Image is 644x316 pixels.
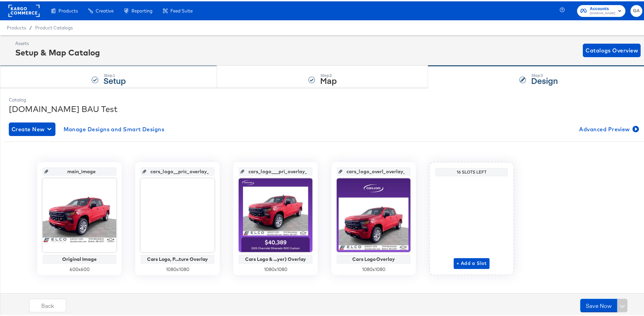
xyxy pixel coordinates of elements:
div: Cars Logo, P...ture Overlay [142,255,213,261]
div: 600 x 600 [43,265,116,271]
div: [DOMAIN_NAME] BAU Test [9,102,640,113]
span: Reporting [132,7,152,12]
button: Accounts[DOMAIN_NAME] [577,4,625,16]
span: Creative [96,7,114,12]
strong: Setup [103,73,126,85]
button: GA [630,4,642,16]
span: Advanced Preview [579,123,638,133]
span: [DOMAIN_NAME] [590,9,615,15]
button: Save Now [580,297,617,311]
button: Back [29,297,66,311]
span: Products [58,7,78,12]
span: GA [633,6,640,14]
div: Cars Logo & ...yer) Overlay [240,255,311,261]
button: Catalogs Overview [583,42,641,56]
div: Cars Logo Overlay [338,255,409,261]
div: 16 Slots Left [437,168,506,174]
span: Create New [11,123,53,133]
button: Manage Designs and Smart Designs [61,121,167,135]
strong: Map [320,73,337,85]
strong: Design [531,73,558,85]
div: 1080 x 1080 [239,265,312,271]
span: + Add a Slot [456,258,487,266]
div: Catalog [9,95,640,102]
a: Product Catalogs [35,24,73,29]
button: + Add a Slot [454,257,490,268]
div: Step: 3 [531,72,558,76]
span: Accounts [590,4,615,11]
div: 1080 x 1080 [337,265,410,271]
span: Manage Designs and Smart Designs [64,123,165,133]
span: / [26,24,35,29]
div: Step: 1 [103,72,126,76]
span: Feed Suite [170,7,193,12]
span: Catalogs Overview [586,44,638,54]
div: Original Image [44,255,115,261]
button: Advanced Preview [576,121,640,135]
div: Step: 2 [320,72,337,76]
button: Create New [9,121,55,135]
div: Setup & Map Catalog [15,45,100,57]
div: 1080 x 1080 [141,265,214,271]
div: Assets [15,39,100,45]
span: Products [7,24,26,29]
